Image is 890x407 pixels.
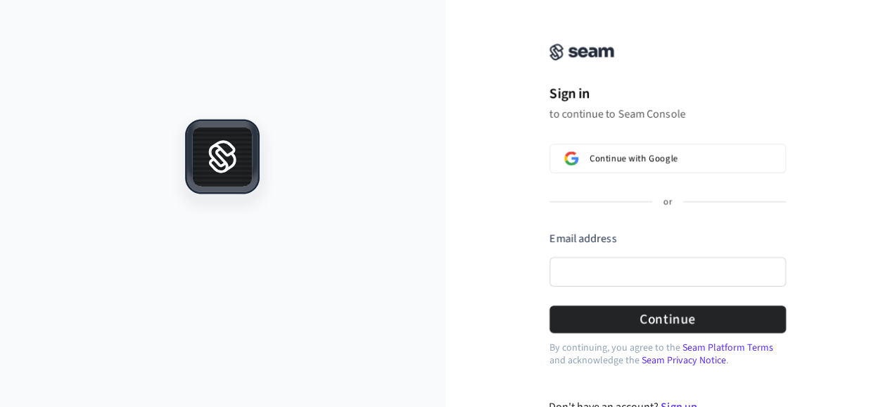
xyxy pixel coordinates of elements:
p: or [663,196,672,208]
label: Email address [549,231,616,246]
img: Seam Console [549,44,614,61]
p: By continuing, you agree to the and acknowledge the . [549,342,786,367]
img: Sign in with Google [564,151,578,165]
p: to continue to Seam Console [549,107,786,121]
button: Sign in with GoogleContinue with Google [549,144,786,173]
h1: Sign in [549,83,786,104]
span: Continue with Google [590,153,678,164]
a: Seam Platform Terms [682,341,773,355]
a: Seam Privacy Notice [642,353,726,368]
button: Continue [549,306,786,333]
